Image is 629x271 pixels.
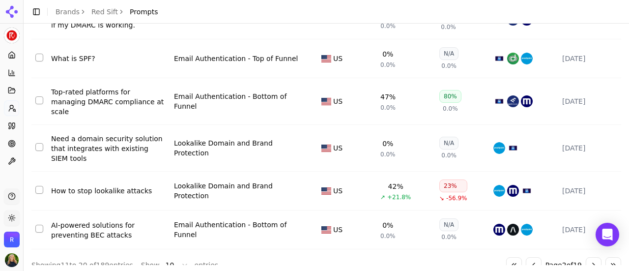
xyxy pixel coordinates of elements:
a: Email Authentication - Top of Funnel [174,54,298,63]
span: 0.0% [441,23,456,31]
a: Email Authentication - Bottom of Funnel [174,220,302,240]
img: easydmarc [507,95,519,107]
a: AI-powered solutions for preventing BEC attacks [51,220,166,240]
a: Red Sift [91,7,118,17]
span: 0.0% [441,151,457,159]
div: Open Intercom Messenger [596,223,619,246]
span: entries [195,260,219,270]
span: -56.9% [446,194,467,202]
button: Open user button [5,253,19,267]
div: [DATE] [562,186,608,196]
button: Select row 19 [35,186,43,194]
span: US [333,225,343,235]
span: 0.0% [380,232,396,240]
button: Current brand: Red Sift [4,28,20,43]
img: US flag [321,98,331,105]
img: valimail [521,185,533,197]
span: US [333,143,343,153]
img: proofpoint [521,224,533,236]
a: How to stop lookalike attacks [51,186,166,196]
img: US flag [321,226,331,234]
img: mimecast [507,185,519,197]
div: [DATE] [562,143,608,153]
span: 0.0% [441,233,457,241]
a: What is SPF? [51,54,166,63]
a: Need a domain security solution that integrates with existing SIEM tools [51,134,166,163]
span: US [333,96,343,106]
a: Lookalike Domain and Brand Protection [174,181,302,201]
img: US flag [321,55,331,62]
span: Show [141,260,160,270]
img: Francesca Rünger-Field [5,253,19,267]
button: Select row 18 [35,143,43,151]
img: valimail [493,95,505,107]
div: [DATE] [562,225,608,235]
a: Top-rated platforms for managing DMARC compliance at scale [51,87,166,117]
div: N/A [439,137,458,150]
span: ↘ [439,194,444,202]
img: US flag [321,187,331,195]
div: 47% [380,92,396,102]
div: N/A [439,218,458,231]
button: Select row 17 [35,96,43,104]
div: 0% [382,220,393,230]
span: 0.0% [380,61,396,69]
nav: breadcrumb [56,7,158,17]
a: Email Authentication - Bottom of Funnel [174,91,302,111]
span: US [333,54,343,63]
a: Brands [56,8,80,16]
div: 0% [382,49,393,59]
a: Lookalike Domain and Brand Protection [174,138,302,158]
span: 0.0% [380,22,396,30]
span: 0.0% [441,62,457,70]
span: Prompts [130,7,158,17]
div: [DATE] [562,96,608,106]
span: 0.0% [443,105,458,113]
div: [DATE] [562,54,608,63]
div: 0% [382,139,393,149]
img: valimail [493,53,505,64]
img: proofpoint [493,185,505,197]
div: Showing 11 to 20 of 189 entries [31,260,133,270]
img: valimail [507,142,519,154]
span: ↗ [380,193,385,201]
button: Open organization switcher [4,232,20,247]
button: Select row 16 [35,54,43,61]
div: 42% [388,181,403,191]
div: N/A [439,47,458,60]
img: mimecast [493,224,505,236]
div: 23% [439,180,467,192]
span: Page 2 of 19 [545,260,582,270]
button: Select row 20 [35,225,43,233]
span: +21.8% [387,193,411,201]
span: US [333,186,343,196]
img: Red Sift [4,232,20,247]
span: 0.0% [380,104,396,112]
img: mimecast [521,95,533,107]
img: dmarcian [507,53,519,64]
img: abnormal security [507,224,519,236]
img: Red Sift [4,28,20,43]
span: 0.0% [380,151,396,158]
img: US flag [321,145,331,152]
div: 80% [439,90,461,103]
img: proofpoint [521,53,533,64]
img: proofpoint [493,142,505,154]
